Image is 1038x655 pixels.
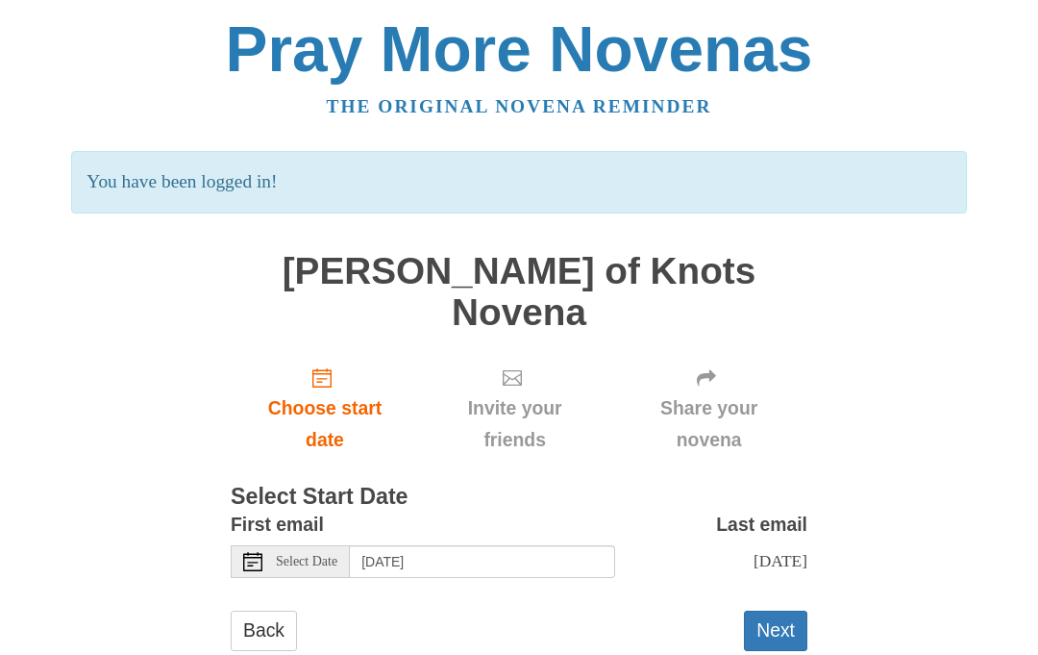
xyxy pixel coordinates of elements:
[419,352,610,466] div: Click "Next" to confirm your start date first.
[716,509,807,541] label: Last email
[276,555,337,568] span: Select Date
[231,611,297,650] a: Back
[231,485,807,510] h3: Select Start Date
[71,151,966,214] p: You have been logged in!
[250,392,400,456] span: Choose start date
[630,392,788,456] span: Share your novena
[754,551,807,570] span: [DATE]
[231,352,419,466] a: Choose start date
[231,509,324,541] label: First email
[438,392,591,456] span: Invite your friends
[231,251,807,333] h1: [PERSON_NAME] of Knots Novena
[327,96,712,116] a: The original novena reminder
[744,611,807,650] button: Next
[226,13,813,85] a: Pray More Novenas
[610,352,807,466] div: Click "Next" to confirm your start date first.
